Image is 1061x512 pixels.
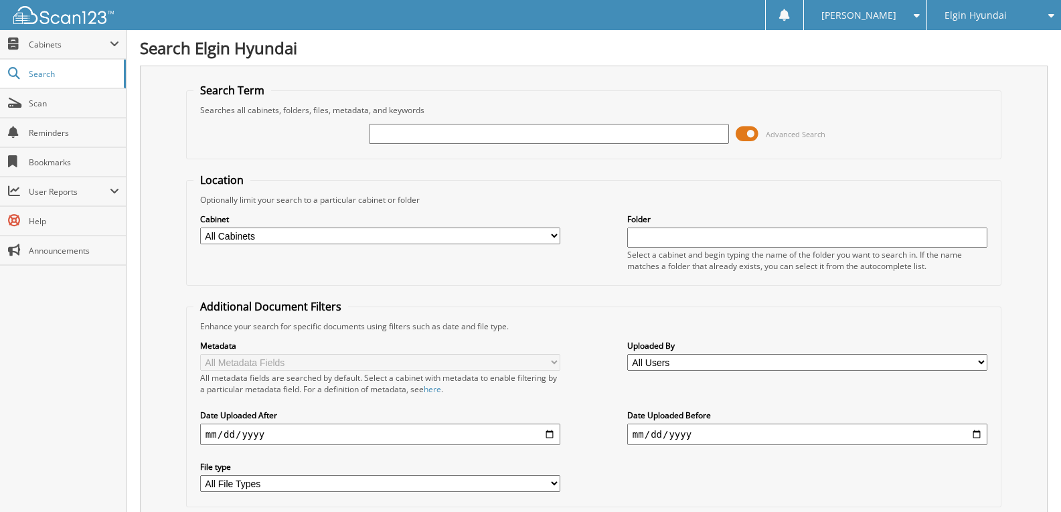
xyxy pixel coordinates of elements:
[200,372,560,395] div: All metadata fields are searched by default. Select a cabinet with metadata to enable filtering b...
[994,448,1061,512] iframe: Chat Widget
[821,11,896,19] span: [PERSON_NAME]
[424,383,441,395] a: here
[200,461,560,473] label: File type
[29,98,119,109] span: Scan
[29,127,119,139] span: Reminders
[193,83,271,98] legend: Search Term
[200,410,560,421] label: Date Uploaded After
[13,6,114,24] img: scan123-logo-white.svg
[193,104,994,116] div: Searches all cabinets, folders, files, metadata, and keywords
[627,340,987,351] label: Uploaded By
[627,424,987,445] input: end
[29,245,119,256] span: Announcements
[140,37,1048,59] h1: Search Elgin Hyundai
[29,39,110,50] span: Cabinets
[627,249,987,272] div: Select a cabinet and begin typing the name of the folder you want to search in. If the name match...
[193,321,994,332] div: Enhance your search for specific documents using filters such as date and file type.
[766,129,825,139] span: Advanced Search
[200,424,560,445] input: start
[627,410,987,421] label: Date Uploaded Before
[29,68,117,80] span: Search
[627,214,987,225] label: Folder
[29,186,110,197] span: User Reports
[200,340,560,351] label: Metadata
[193,299,348,314] legend: Additional Document Filters
[29,157,119,168] span: Bookmarks
[193,194,994,205] div: Optionally limit your search to a particular cabinet or folder
[29,216,119,227] span: Help
[200,214,560,225] label: Cabinet
[945,11,1007,19] span: Elgin Hyundai
[193,173,250,187] legend: Location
